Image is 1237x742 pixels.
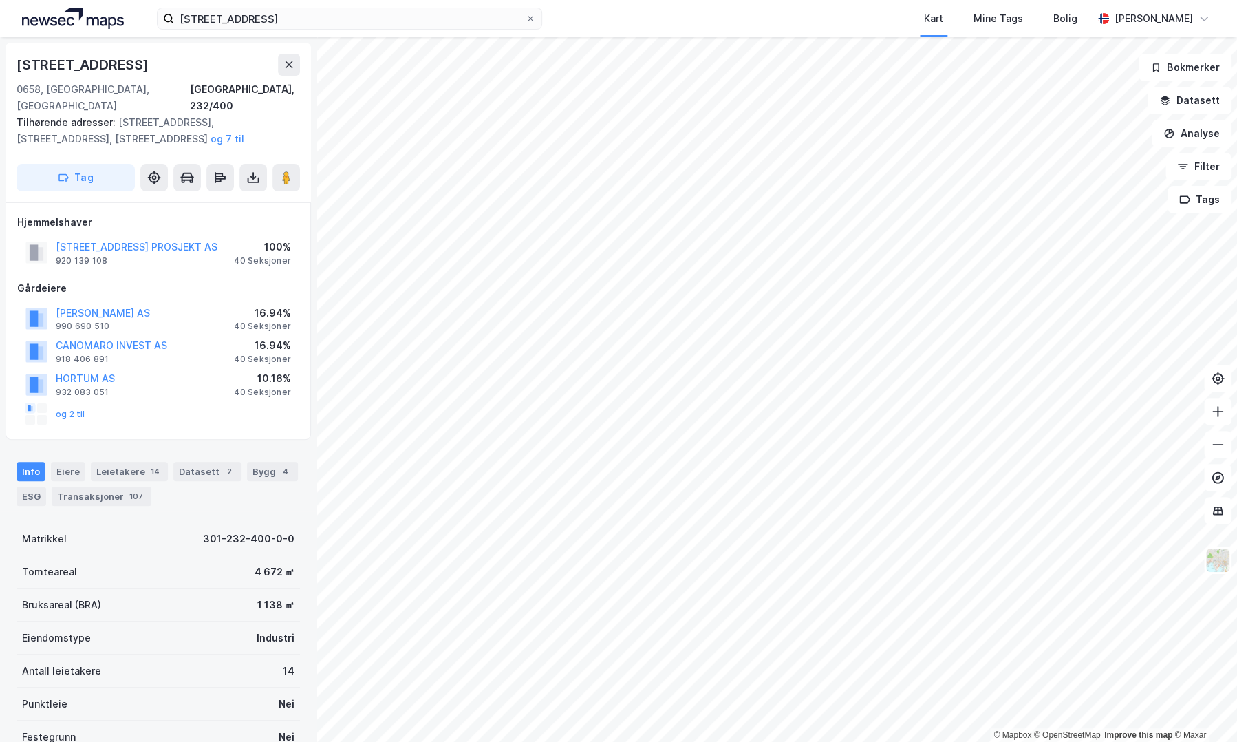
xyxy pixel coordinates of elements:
[257,630,294,646] div: Industri
[17,81,190,114] div: 0658, [GEOGRAPHIC_DATA], [GEOGRAPHIC_DATA]
[234,321,291,332] div: 40 Seksjoner
[247,462,298,481] div: Bygg
[283,663,294,679] div: 14
[1168,676,1237,742] iframe: Chat Widget
[234,387,291,398] div: 40 Seksjoner
[924,10,943,27] div: Kart
[148,465,162,478] div: 14
[1168,676,1237,742] div: Kontrollprogram for chat
[56,387,109,398] div: 932 083 051
[234,337,291,354] div: 16.94%
[56,321,109,332] div: 990 690 510
[1205,547,1231,573] img: Z
[1053,10,1077,27] div: Bolig
[1139,54,1231,81] button: Bokmerker
[1034,730,1101,740] a: OpenStreetMap
[1115,10,1193,27] div: [PERSON_NAME]
[17,214,299,231] div: Hjemmelshaver
[257,597,294,613] div: 1 138 ㎡
[993,730,1031,740] a: Mapbox
[91,462,168,481] div: Leietakere
[17,116,118,128] span: Tilhørende adresser:
[234,239,291,255] div: 100%
[56,354,109,365] div: 918 406 891
[22,663,101,679] div: Antall leietakere
[17,114,289,147] div: [STREET_ADDRESS], [STREET_ADDRESS], [STREET_ADDRESS]
[1165,153,1231,180] button: Filter
[22,696,67,712] div: Punktleie
[1168,186,1231,213] button: Tags
[234,255,291,266] div: 40 Seksjoner
[234,305,291,321] div: 16.94%
[279,465,292,478] div: 4
[51,462,85,481] div: Eiere
[974,10,1023,27] div: Mine Tags
[234,354,291,365] div: 40 Seksjoner
[279,696,294,712] div: Nei
[52,487,151,506] div: Transaksjoner
[17,54,151,76] div: [STREET_ADDRESS]
[255,564,294,580] div: 4 672 ㎡
[22,8,124,29] img: logo.a4113a55bc3d86da70a041830d287a7e.svg
[127,489,146,503] div: 107
[17,487,46,506] div: ESG
[1148,87,1231,114] button: Datasett
[17,164,135,191] button: Tag
[56,255,107,266] div: 920 139 108
[234,370,291,387] div: 10.16%
[222,465,236,478] div: 2
[22,564,77,580] div: Tomteareal
[203,531,294,547] div: 301-232-400-0-0
[22,531,67,547] div: Matrikkel
[190,81,300,114] div: [GEOGRAPHIC_DATA], 232/400
[174,8,525,29] input: Søk på adresse, matrikkel, gårdeiere, leietakere eller personer
[1104,730,1172,740] a: Improve this map
[22,630,91,646] div: Eiendomstype
[17,462,45,481] div: Info
[17,280,299,297] div: Gårdeiere
[173,462,241,481] div: Datasett
[1152,120,1231,147] button: Analyse
[22,597,101,613] div: Bruksareal (BRA)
